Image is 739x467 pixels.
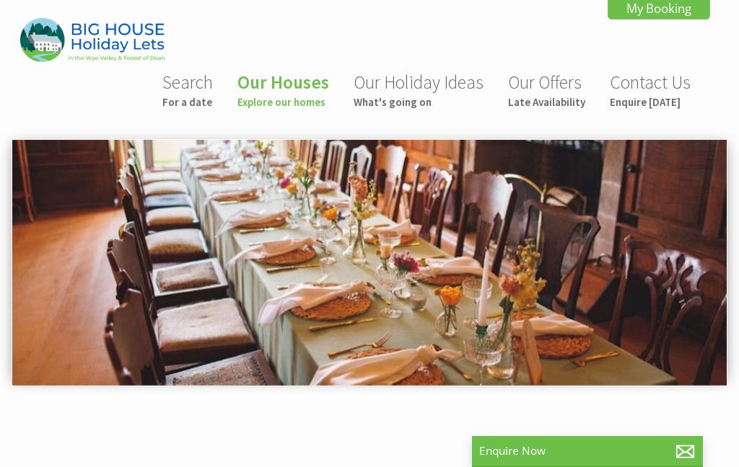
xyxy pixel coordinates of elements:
[354,71,484,109] a: Our Holiday IdeasWhat's going on
[162,95,213,109] small: For a date
[479,443,696,458] p: Enquire Now
[508,71,585,109] a: Our OffersLate Availability
[237,95,329,109] small: Explore our homes
[354,95,484,109] small: What's going on
[610,71,691,109] a: Contact UsEnquire [DATE]
[508,95,585,109] small: Late Availability
[610,95,691,109] small: Enquire [DATE]
[20,18,165,62] img: Big House Holiday Lets
[162,71,213,109] a: SearchFor a date
[237,71,329,109] a: Our HousesExplore our homes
